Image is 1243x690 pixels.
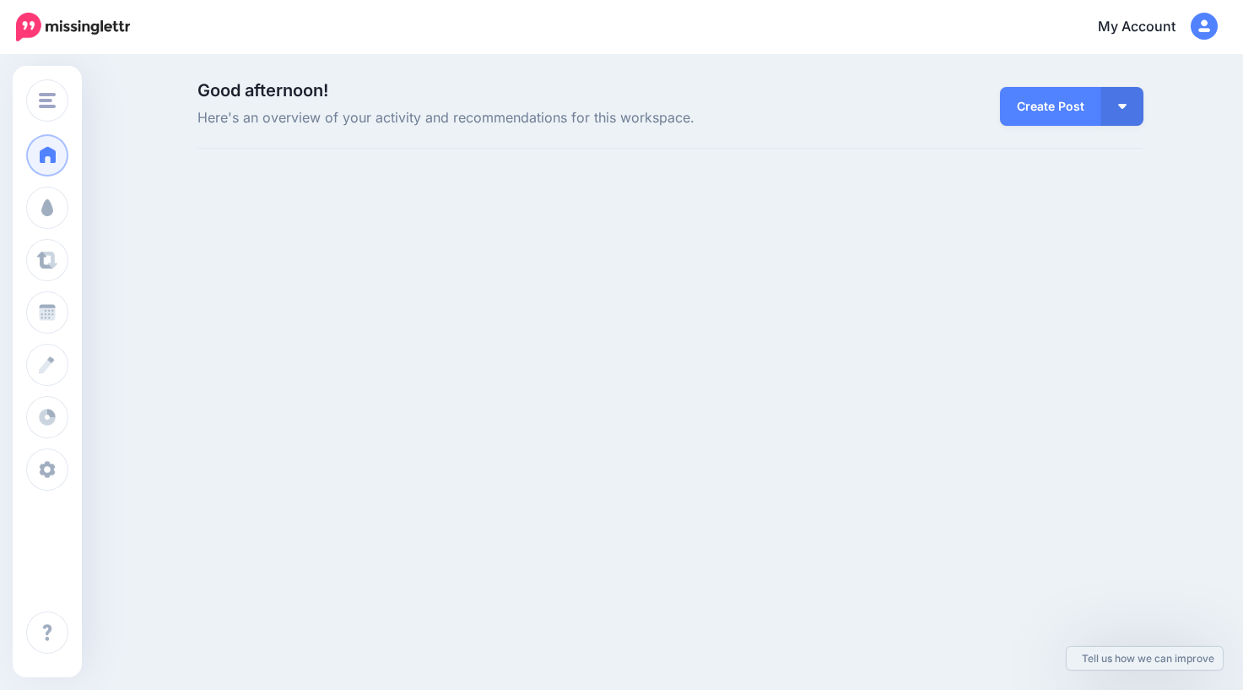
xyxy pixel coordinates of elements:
[1081,7,1218,48] a: My Account
[39,93,56,108] img: menu.png
[197,107,819,129] span: Here's an overview of your activity and recommendations for this workspace.
[1118,104,1127,109] img: arrow-down-white.png
[16,13,130,41] img: Missinglettr
[1000,87,1101,126] a: Create Post
[197,80,328,101] span: Good afternoon!
[1067,647,1223,670] a: Tell us how we can improve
